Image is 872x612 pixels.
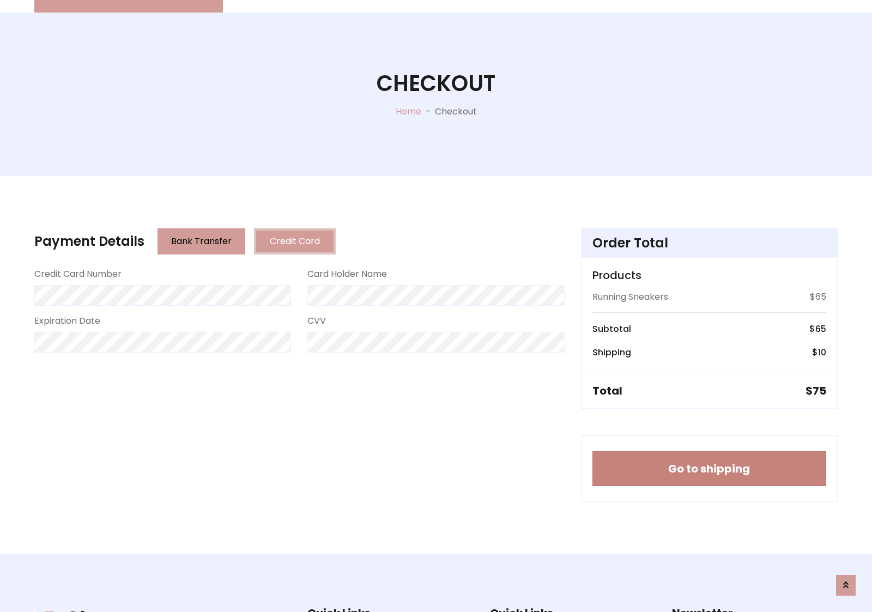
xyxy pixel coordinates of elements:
a: Home [396,105,421,118]
p: Running Sneakers [592,290,668,304]
h5: Total [592,384,622,397]
h5: $ [806,384,826,397]
h1: Checkout [377,70,495,96]
span: 65 [815,323,826,335]
span: 75 [813,383,826,398]
button: Credit Card [254,228,336,255]
label: Credit Card Number [34,268,122,281]
p: Checkout [435,105,477,118]
button: Bank Transfer [158,228,245,255]
span: 10 [818,346,826,359]
p: $65 [810,290,826,304]
label: Expiration Date [34,314,100,328]
p: - [421,105,435,118]
h4: Payment Details [34,234,144,250]
button: Go to shipping [592,451,826,486]
h6: Shipping [592,347,631,357]
label: Card Holder Name [307,268,387,281]
h6: $ [809,324,826,334]
h5: Products [592,269,826,282]
h6: Subtotal [592,324,631,334]
label: CVV [307,314,326,328]
h4: Order Total [592,235,826,251]
h6: $ [812,347,826,357]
